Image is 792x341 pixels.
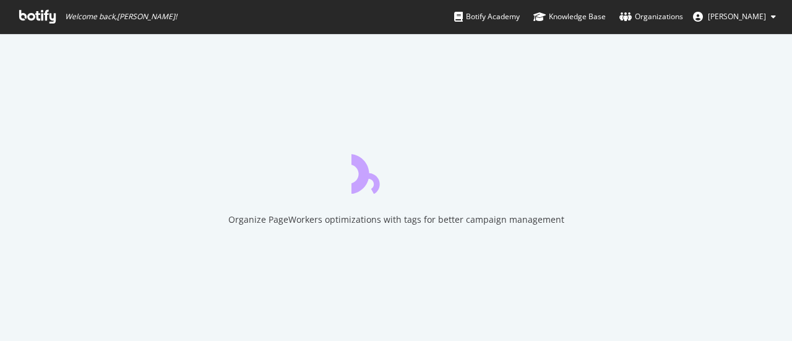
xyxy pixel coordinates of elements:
[65,12,177,22] span: Welcome back, [PERSON_NAME] !
[708,11,766,22] span: Olena Astafieva
[351,149,441,194] div: animation
[683,7,786,27] button: [PERSON_NAME]
[619,11,683,23] div: Organizations
[533,11,606,23] div: Knowledge Base
[454,11,520,23] div: Botify Academy
[228,214,564,226] div: Organize PageWorkers optimizations with tags for better campaign management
